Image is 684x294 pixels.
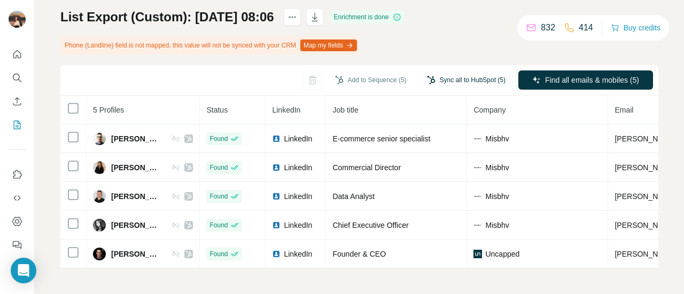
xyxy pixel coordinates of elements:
span: Misbhv [485,133,509,144]
img: Avatar [93,132,106,145]
span: [PERSON_NAME] [111,220,161,231]
button: actions [284,9,301,26]
button: Find all emails & mobiles (5) [518,70,653,90]
span: Company [473,106,506,114]
span: Job title [332,106,358,114]
span: [PERSON_NAME] [111,249,161,259]
div: Enrichment is done [331,11,405,23]
button: Buy credits [611,20,660,35]
img: LinkedIn logo [272,250,281,258]
div: Phone (Landline) field is not mapped, this value will not be synced with your CRM [60,36,359,54]
button: Feedback [9,235,26,255]
img: Avatar [9,11,26,28]
span: 5 Profiles [93,106,124,114]
img: company-logo [473,163,482,172]
img: company-logo [473,192,482,201]
span: Found [209,220,228,230]
img: LinkedIn logo [272,163,281,172]
img: Avatar [93,248,106,260]
button: Quick start [9,45,26,64]
span: Founder & CEO [332,250,386,258]
span: LinkedIn [284,220,312,231]
img: company-logo [473,134,482,143]
span: [PERSON_NAME] [111,162,161,173]
button: My lists [9,115,26,134]
button: Dashboard [9,212,26,231]
button: Use Surfe on LinkedIn [9,165,26,184]
span: [PERSON_NAME] [111,191,161,202]
span: Find all emails & mobiles (5) [545,75,639,85]
h1: List Export (Custom): [DATE] 08:06 [60,9,274,26]
span: Found [209,134,228,144]
div: Open Intercom Messenger [11,258,36,283]
img: LinkedIn logo [272,192,281,201]
button: Map my fields [300,39,357,51]
img: Avatar [93,161,106,174]
img: company-logo [473,221,482,229]
span: LinkedIn [284,249,312,259]
img: Avatar [93,219,106,232]
button: Use Surfe API [9,188,26,208]
button: Sync all to HubSpot (5) [419,72,513,88]
span: Chief Executive Officer [332,221,408,229]
span: E-commerce senior specialist [332,134,430,143]
span: LinkedIn [284,191,312,202]
span: Misbhv [485,162,509,173]
button: Enrich CSV [9,92,26,111]
p: 414 [579,21,593,34]
span: Found [209,249,228,259]
span: Misbhv [485,220,509,231]
span: Found [209,163,228,172]
span: Status [206,106,228,114]
span: Email [615,106,633,114]
span: Data Analyst [332,192,375,201]
p: 832 [541,21,555,34]
span: Commercial Director [332,163,401,172]
span: LinkedIn [284,162,312,173]
img: LinkedIn logo [272,134,281,143]
img: company-logo [473,250,482,258]
span: LinkedIn [272,106,300,114]
span: Misbhv [485,191,509,202]
span: Found [209,192,228,201]
button: Search [9,68,26,88]
span: [PERSON_NAME] [111,133,161,144]
button: Add to Sequence (5) [328,72,414,88]
span: LinkedIn [284,133,312,144]
img: Avatar [93,190,106,203]
span: Uncapped [485,249,519,259]
img: LinkedIn logo [272,221,281,229]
